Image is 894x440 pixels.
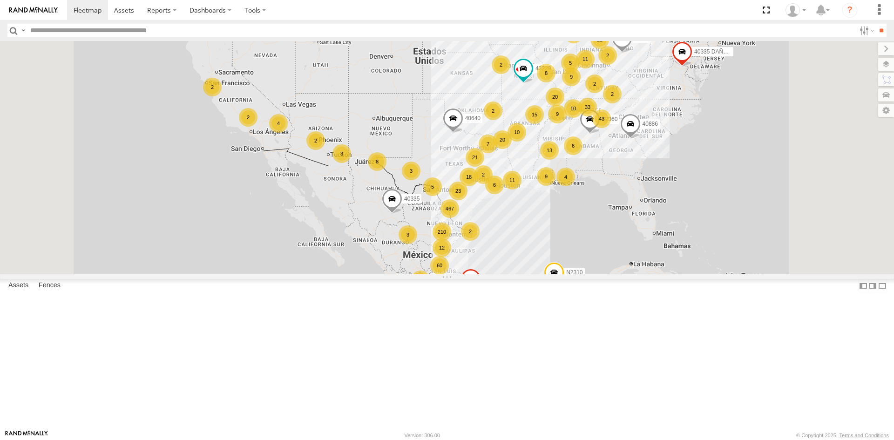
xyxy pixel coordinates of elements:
div: 5 [561,54,580,72]
div: Version: 306.00 [405,433,440,438]
div: 3 [332,144,351,163]
div: 21 [466,148,484,167]
span: 40905 [634,35,650,41]
div: 9 [562,68,581,86]
label: Search Filter Options [856,24,876,37]
div: 15 [525,105,544,124]
div: © Copyright 2025 - [796,433,889,438]
div: 20 [546,88,564,106]
div: 4 [269,114,288,133]
div: 2 [564,25,583,43]
div: 2 [203,78,222,96]
div: 3 [399,225,417,244]
div: 2 [474,165,493,184]
div: 33 [578,98,597,116]
span: 40335 DAÑADO [694,48,735,55]
div: 8 [537,64,555,82]
div: 10 [508,123,526,142]
div: 18 [460,168,478,186]
div: 467 [440,199,459,218]
label: Map Settings [878,104,894,117]
div: 7 [479,135,497,153]
div: 210 [433,223,451,241]
a: Visit our Website [5,431,48,440]
div: 2 [585,74,604,93]
div: 43 [592,109,611,128]
div: 2 [461,222,480,241]
div: 10 [564,99,582,118]
div: 46 [411,271,430,289]
div: 2 [484,102,502,120]
div: 13 [540,141,559,160]
label: Search Query [20,24,27,37]
div: 3 [402,162,420,180]
div: 6 [485,176,504,194]
div: 4 [556,168,575,186]
div: 23 [449,182,467,200]
label: Dock Summary Table to the Left [859,279,868,292]
div: 5 [423,177,442,196]
div: Gabriela Espinoza [782,3,809,17]
div: 9 [548,105,567,123]
span: 42229 [535,65,551,72]
div: 2 [239,108,257,127]
a: Terms and Conditions [840,433,889,438]
div: 2 [492,55,510,74]
div: 2 [603,85,622,103]
label: Hide Summary Table [878,279,887,292]
label: Assets [4,279,33,292]
i: ? [842,3,857,18]
div: 8 [368,152,386,171]
div: 9 [537,167,555,186]
span: N2310 [566,269,582,276]
div: 20 [493,130,512,149]
span: 40886 [643,120,658,127]
span: 40335 [404,195,420,202]
div: 60 [430,256,449,275]
span: 40640 [465,115,481,122]
div: 6 [564,136,582,155]
div: 11 [503,171,521,190]
div: 11 [576,50,595,68]
div: 12 [433,238,451,257]
label: Dock Summary Table to the Right [868,279,877,292]
div: 2 [306,131,325,150]
label: Fences [34,279,65,292]
img: rand-logo.svg [9,7,58,14]
div: 21 [590,30,609,49]
div: 2 [598,46,617,65]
